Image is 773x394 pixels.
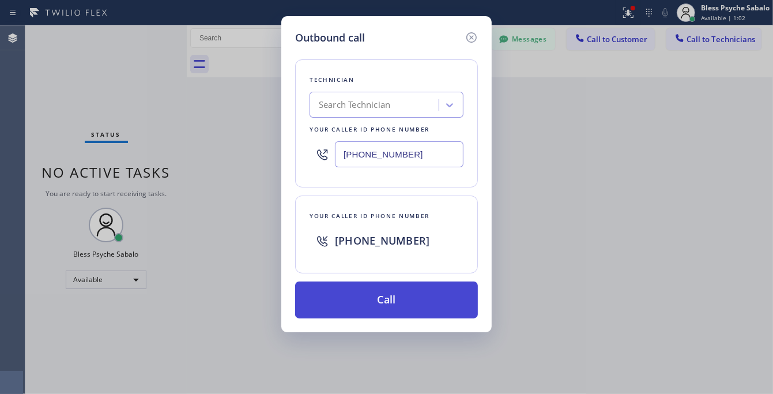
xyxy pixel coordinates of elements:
[295,30,365,46] h5: Outbound call
[295,282,478,318] button: Call
[335,234,429,247] span: [PHONE_NUMBER]
[310,74,463,86] div: Technician
[310,123,463,136] div: Your caller id phone number
[335,141,463,167] input: (123) 456-7890
[310,210,463,222] div: Your caller id phone number
[319,99,390,112] div: Search Technician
